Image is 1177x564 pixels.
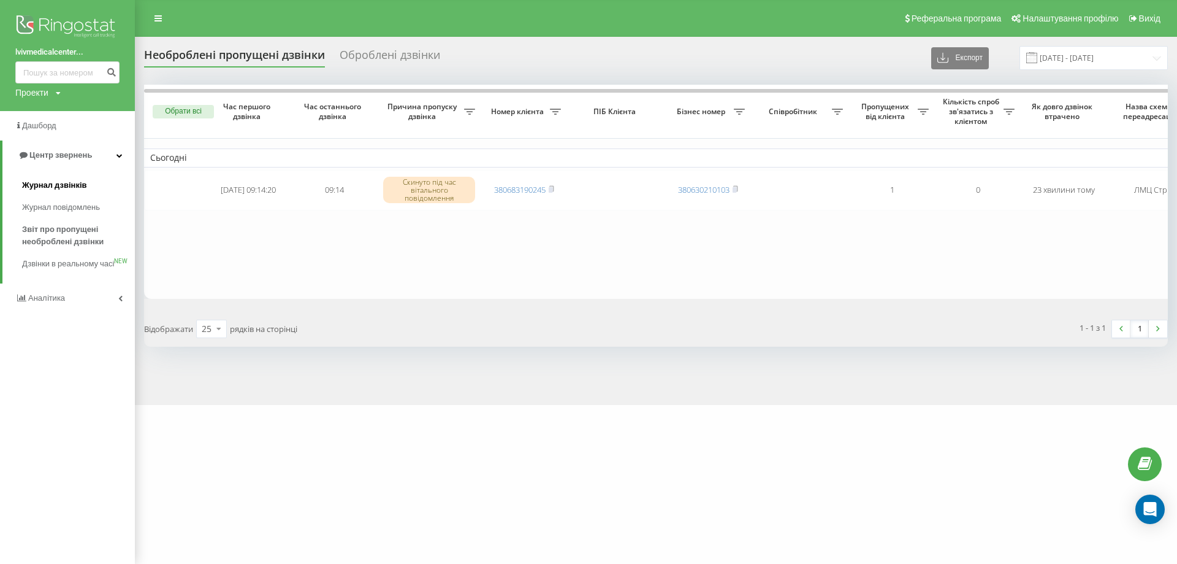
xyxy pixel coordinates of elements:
span: Причина пропуску дзвінка [383,102,464,121]
span: Відображати [144,323,193,334]
a: lvivmedicalcenter... [15,46,120,58]
td: [DATE] 09:14:20 [205,170,291,211]
span: Центр звернень [29,150,92,160]
span: Час першого дзвінка [215,102,281,121]
span: Дзвінки в реальному часі [22,258,114,270]
a: Дзвінки в реальному часіNEW [22,253,135,275]
div: 1 - 1 з 1 [1080,322,1106,334]
span: ПІБ Клієнта [577,107,655,117]
td: 23 хвилини тому [1021,170,1107,211]
a: Звіт про пропущені необроблені дзвінки [22,218,135,253]
span: Співробітник [757,107,832,117]
span: Як довго дзвінок втрачено [1030,102,1097,121]
a: 1 [1130,320,1149,338]
td: 09:14 [291,170,377,211]
div: Скинуто під час вітального повідомлення [383,177,475,204]
span: Пропущених від клієнта [855,102,918,121]
div: Оброблені дзвінки [340,48,440,68]
span: Бізнес номер [671,107,734,117]
input: Пошук за номером [15,61,120,83]
div: Проекти [15,87,48,99]
span: Вихід [1139,14,1160,23]
span: Номер клієнта [487,107,550,117]
a: Центр звернень [2,141,135,170]
span: Звіт про пропущені необроблені дзвінки [22,223,129,248]
span: Реферальна програма [912,14,1002,23]
button: Експорт [931,47,989,69]
span: Журнал дзвінків [22,179,87,191]
button: Обрати всі [153,105,214,118]
span: Час останнього дзвінка [301,102,367,121]
a: 380630210103 [678,184,729,195]
span: Аналiтика [28,293,65,303]
div: Open Intercom Messenger [1135,495,1165,524]
span: Дашборд [22,121,56,130]
img: Ringostat logo [15,12,120,43]
span: Налаштування профілю [1023,14,1118,23]
span: рядків на сторінці [230,323,297,334]
div: Необроблені пропущені дзвінки [144,48,325,68]
div: 25 [202,323,211,335]
a: Журнал дзвінків [22,174,135,196]
span: Журнал повідомлень [22,201,100,214]
span: Кількість спроб зв'язатись з клієнтом [941,97,1004,126]
a: Журнал повідомлень [22,196,135,218]
td: 1 [849,170,935,211]
a: 380683190245 [494,184,546,195]
td: 0 [935,170,1021,211]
